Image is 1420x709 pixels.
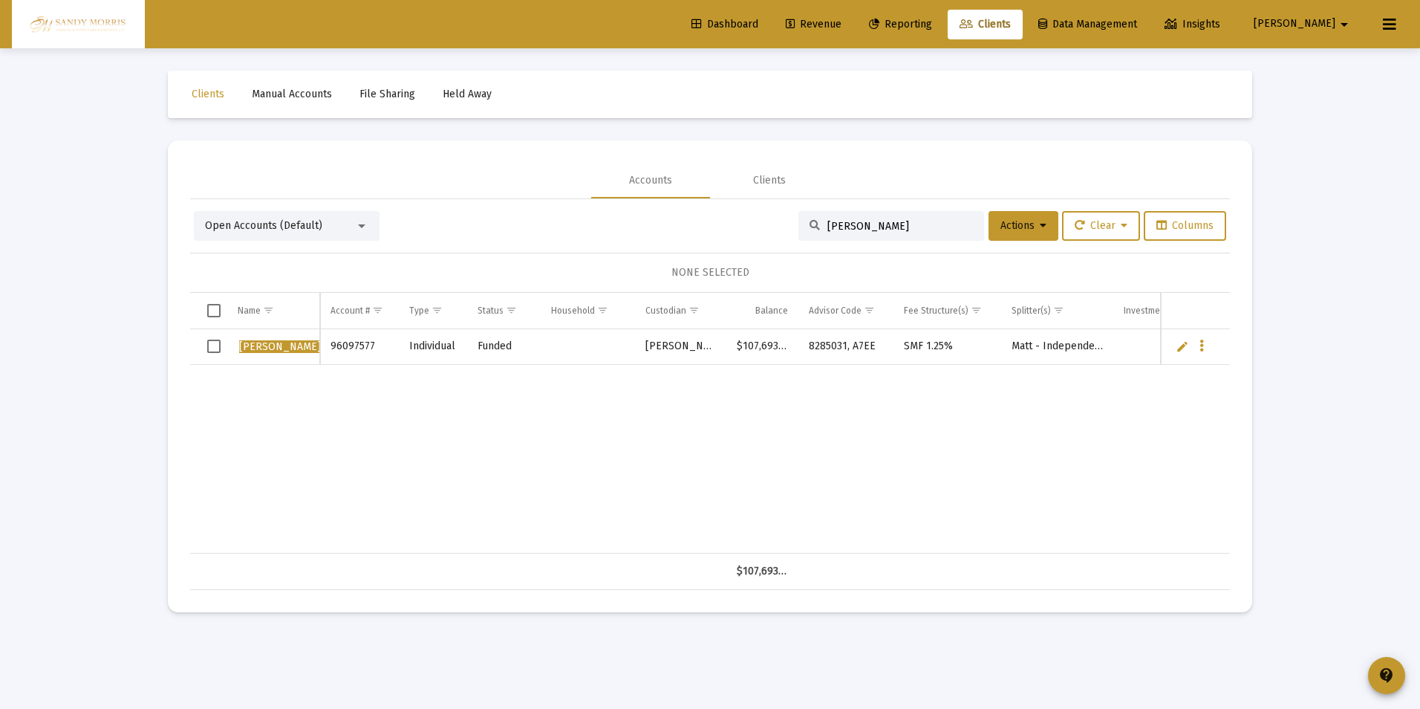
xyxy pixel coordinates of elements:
td: SMF 1.25% [893,329,1001,365]
span: Show filter options for column 'Household' [597,305,608,316]
td: Column Fee Structure(s) [893,293,1001,328]
td: Column Type [399,293,467,328]
span: [PERSON_NAME] [239,340,403,352]
button: [PERSON_NAME] [1236,9,1371,39]
a: Clients [180,80,236,109]
button: Actions [989,211,1058,241]
span: [PERSON_NAME] [1254,18,1335,30]
td: [PERSON_NAME] [635,329,726,365]
div: Funded [478,339,530,354]
span: Open Accounts (Default) [205,219,322,232]
span: Dashboard [691,18,758,30]
span: Show filter options for column 'Type' [431,305,443,316]
a: Edit [1176,340,1189,353]
div: Household [551,305,595,317]
div: Status [478,305,504,317]
span: Show filter options for column 'Advisor Code' [864,305,875,316]
a: Revenue [774,10,853,39]
td: Column Account # [320,293,399,328]
td: 96097577 [320,329,399,365]
div: Advisor Code [809,305,862,317]
td: Column Investment Model [1113,293,1231,328]
span: Data Management [1038,18,1137,30]
div: $107,693.64 [737,564,789,579]
div: Fee Structure(s) [904,305,968,317]
a: File Sharing [348,80,427,109]
div: Balance [755,305,788,317]
td: Column Status [467,293,541,328]
span: File Sharing [359,88,415,100]
td: Column Advisor Code [798,293,893,328]
span: Show filter options for column 'Account #' [372,305,383,316]
span: [PERSON_NAME] [239,340,321,353]
span: Show filter options for column 'Fee Structure(s)' [971,305,982,316]
div: Select all [207,304,221,317]
div: Account # [330,305,370,317]
span: Show filter options for column 'Custodian' [688,305,700,316]
div: Splitter(s) [1012,305,1051,317]
div: NONE SELECTED [202,265,1218,280]
span: Clear [1075,219,1127,232]
td: Matt - Independent [1001,329,1113,365]
span: Show filter options for column 'Name' [263,305,274,316]
a: Insights [1153,10,1232,39]
span: Held Away [443,88,492,100]
span: Actions [1000,219,1046,232]
span: Clients [960,18,1011,30]
button: Columns [1144,211,1226,241]
mat-icon: contact_support [1378,667,1395,684]
div: Data grid [190,293,1230,590]
span: Show filter options for column 'Status' [506,305,517,316]
a: Dashboard [680,10,770,39]
span: Revenue [786,18,841,30]
td: Column Household [541,293,636,328]
td: Column Custodian [635,293,726,328]
span: Reporting [869,18,932,30]
td: Column Splitter(s) [1001,293,1113,328]
span: Manual Accounts [252,88,332,100]
span: Clients [192,88,224,100]
span: Show filter options for column 'Splitter(s)' [1053,305,1064,316]
div: Select row [207,340,221,353]
td: $107,693.64 [726,329,799,365]
td: Column Balance [726,293,799,328]
a: Manual Accounts [240,80,344,109]
div: Clients [753,173,786,188]
a: Data Management [1026,10,1149,39]
mat-icon: arrow_drop_down [1335,10,1353,39]
a: Reporting [857,10,944,39]
button: Clear [1062,211,1140,241]
div: Type [409,305,429,317]
input: Search [827,220,973,233]
td: 8285031, A7EE [798,329,893,365]
a: [PERSON_NAME][PERSON_NAME] [238,335,404,357]
div: Custodian [645,305,686,317]
div: Investment Model [1124,305,1195,317]
span: Insights [1165,18,1220,30]
div: Name [238,305,261,317]
div: Accounts [629,173,672,188]
td: Column Name [227,293,320,328]
span: Columns [1156,219,1214,232]
td: Individual [399,329,467,365]
img: Dashboard [23,10,134,39]
a: Held Away [431,80,504,109]
a: Clients [948,10,1023,39]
